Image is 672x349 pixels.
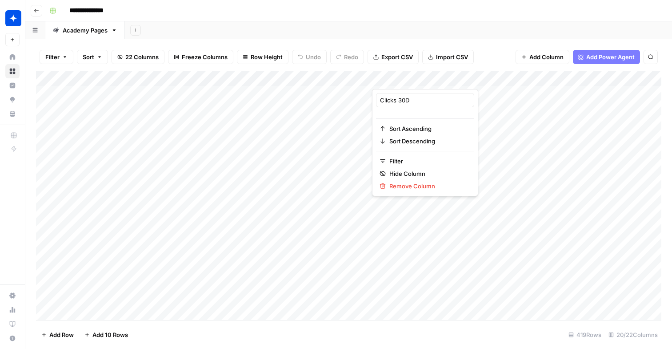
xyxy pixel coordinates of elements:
span: Sort Ascending [389,124,467,133]
button: Freeze Columns [168,50,233,64]
a: Home [5,50,20,64]
span: Undo [306,53,321,61]
button: Sort [77,50,108,64]
a: Learning Hub [5,317,20,331]
button: Export CSV [368,50,419,64]
button: Redo [330,50,364,64]
button: Import CSV [422,50,474,64]
span: Add Column [529,53,564,61]
span: Redo [344,53,358,61]
span: Import CSV [436,53,468,61]
button: Add Row [36,328,79,342]
span: 22 Columns [125,53,159,61]
span: Row Height [251,53,283,61]
span: Filter [389,157,467,166]
span: Add 10 Rows [92,330,128,339]
a: Browse [5,64,20,78]
a: Your Data [5,107,20,121]
div: 419 Rows [565,328,605,342]
span: Remove Column [389,182,467,191]
button: Add Power Agent [573,50,640,64]
div: Academy Pages [63,26,108,35]
span: Export CSV [381,53,413,61]
button: Row Height [237,50,288,64]
span: Sort [83,53,94,61]
a: Settings [5,288,20,303]
a: Academy Pages [45,21,125,39]
button: Help + Support [5,331,20,345]
span: Freeze Columns [182,53,228,61]
div: 20/22 Columns [605,328,661,342]
span: Filter [45,53,60,61]
img: Wiz Logo [5,10,21,26]
button: Undo [292,50,327,64]
span: Add Row [49,330,74,339]
button: Workspace: Wiz [5,7,20,29]
span: Add Power Agent [586,53,635,61]
span: Sort Descending [389,137,467,146]
span: Hide Column [389,169,467,178]
button: Filter [40,50,73,64]
a: Opportunities [5,93,20,107]
a: Usage [5,303,20,317]
button: Add Column [516,50,569,64]
button: Add 10 Rows [79,328,133,342]
a: Insights [5,78,20,93]
button: 22 Columns [112,50,164,64]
